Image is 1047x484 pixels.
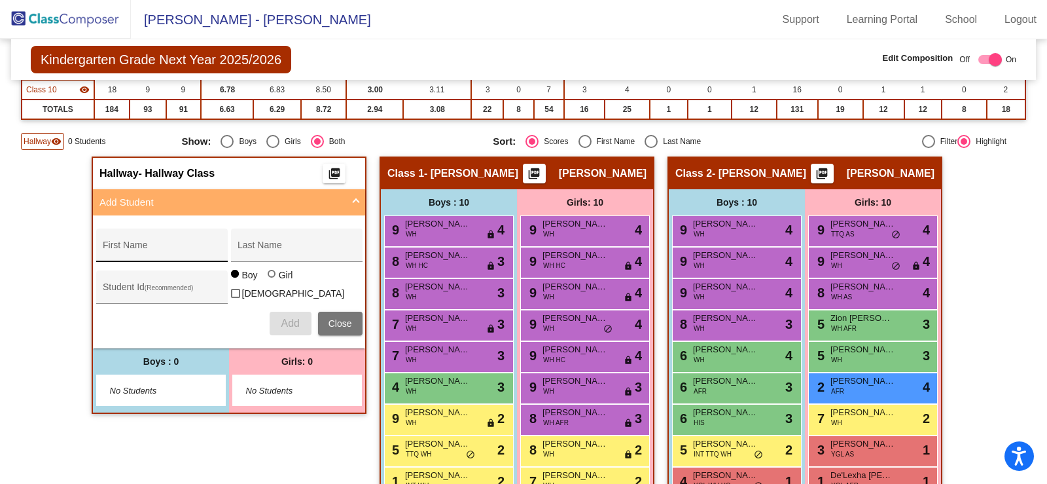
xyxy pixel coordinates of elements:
mat-radio-group: Select an option [181,135,483,148]
span: lock [486,419,495,429]
span: WH [694,324,705,333]
span: [PERSON_NAME] [405,217,470,231]
span: [PERSON_NAME] [542,343,608,356]
span: WH [406,418,417,428]
td: 8 [942,100,987,119]
span: 9 [526,317,537,331]
button: Add [270,312,311,335]
a: School [934,9,987,30]
div: Last Name [658,136,701,147]
span: 2 [814,380,825,394]
span: AFR [831,386,844,396]
span: WH [694,229,705,239]
span: [PERSON_NAME] [693,249,758,262]
span: Add [281,318,299,329]
span: 2 [785,440,792,460]
span: AFR [694,386,707,396]
span: 4 [923,283,930,303]
span: [PERSON_NAME] [559,167,647,180]
td: 19 [818,100,863,119]
span: [PERSON_NAME] [542,312,608,325]
td: 9 [166,80,201,100]
span: De'Lexha [PERSON_NAME] [830,469,896,482]
span: [PERSON_NAME] [542,217,608,231]
input: Last Name [238,245,355,255]
td: 3.11 [403,80,471,100]
span: 4 [635,220,642,240]
span: 3 [497,251,505,271]
td: 3.00 [346,80,403,100]
span: WH [694,355,705,365]
span: 7 [389,317,399,331]
span: do_not_disturb_alt [891,261,900,272]
td: 0 [650,80,688,100]
span: WH [831,355,842,365]
td: 6.78 [201,80,253,100]
span: 2 [635,440,642,460]
span: No Students [110,384,192,398]
td: 12 [863,100,904,119]
span: 9 [526,254,537,269]
span: 3 [497,346,505,365]
span: lock [624,293,633,303]
span: 5 [814,317,825,331]
span: WH HC [406,261,428,270]
div: Girls [279,136,301,147]
button: Print Students Details [523,164,546,183]
span: 3 [785,377,792,397]
span: WH HC [543,261,565,270]
mat-radio-group: Select an option [493,135,794,148]
span: Sort: [493,136,516,147]
span: 4 [635,251,642,271]
span: 2 [923,409,930,428]
td: 1 [688,100,732,119]
span: WH [543,386,554,396]
td: 7 [534,80,564,100]
span: WH [543,449,554,459]
span: lock [624,356,633,366]
span: [PERSON_NAME] [542,375,608,388]
mat-expansion-panel-header: Add Student [93,189,365,215]
span: lock [486,261,495,272]
span: WH [406,386,417,396]
td: 16 [564,100,605,119]
span: 4 [923,377,930,397]
mat-icon: visibility [79,84,90,95]
div: Highlight [970,136,1006,147]
td: 3 [471,80,503,100]
mat-icon: picture_as_pdf [526,167,542,185]
span: 8 [389,254,399,269]
td: 8 [503,100,534,119]
span: do_not_disturb_alt [754,450,763,460]
span: [PERSON_NAME] [542,280,608,293]
span: 3 [785,314,792,334]
span: [PERSON_NAME] [405,249,470,262]
a: Support [772,9,830,30]
td: 4 [605,80,650,100]
span: [PERSON_NAME] [693,312,758,325]
span: [PERSON_NAME] [405,437,470,451]
span: [PERSON_NAME] [693,469,758,482]
input: Student Id [103,287,221,297]
span: 9 [526,286,537,300]
span: 3 [497,283,505,303]
td: 3.08 [403,100,471,119]
span: 3 [923,314,930,334]
span: Close [328,318,352,329]
span: 9 [677,286,687,300]
span: 4 [497,220,505,240]
span: lock [624,450,633,460]
span: 8 [526,443,537,457]
span: Class 1 [387,167,424,180]
span: lock [486,324,495,335]
td: 6.63 [201,100,253,119]
td: 18 [987,100,1025,119]
span: WH [406,292,417,302]
span: 4 [785,346,792,365]
span: 6 [677,348,687,363]
td: 131 [777,100,818,119]
span: 9 [814,223,825,237]
td: 0 [818,80,863,100]
div: Boys : 10 [669,189,805,215]
span: [PERSON_NAME] [405,343,470,356]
